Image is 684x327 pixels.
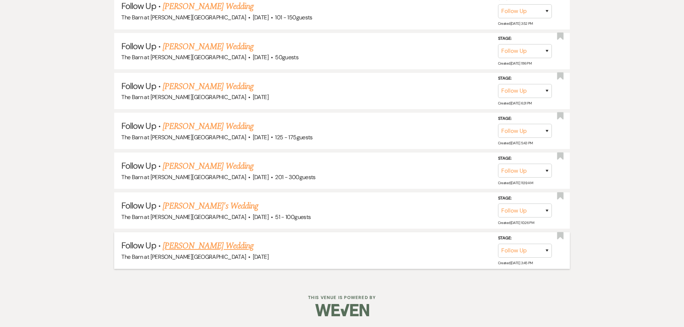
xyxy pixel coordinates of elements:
[498,234,552,242] label: Stage:
[275,14,312,21] span: 101 - 150 guests
[121,200,156,211] span: Follow Up
[275,53,298,61] span: 50 guests
[498,61,531,66] span: Created: [DATE] 11:16 PM
[253,93,269,101] span: [DATE]
[121,80,156,92] span: Follow Up
[253,253,269,261] span: [DATE]
[163,200,258,212] a: [PERSON_NAME]'s Wedding
[498,115,552,122] label: Stage:
[121,213,246,221] span: The Barn at [PERSON_NAME][GEOGRAPHIC_DATA]
[163,239,253,252] a: [PERSON_NAME] Wedding
[498,195,552,202] label: Stage:
[253,213,269,221] span: [DATE]
[498,261,533,265] span: Created: [DATE] 3:45 PM
[163,120,253,133] a: [PERSON_NAME] Wedding
[275,213,311,221] span: 51 - 100 guests
[498,21,533,25] span: Created: [DATE] 3:52 PM
[498,75,552,83] label: Stage:
[498,141,533,145] span: Created: [DATE] 5:43 PM
[121,134,246,141] span: The Barn at [PERSON_NAME][GEOGRAPHIC_DATA]
[253,53,269,61] span: [DATE]
[121,41,156,52] span: Follow Up
[163,40,253,53] a: [PERSON_NAME] Wedding
[253,134,269,141] span: [DATE]
[121,93,246,101] span: The Barn at [PERSON_NAME][GEOGRAPHIC_DATA]
[275,173,315,181] span: 201 - 300 guests
[121,160,156,171] span: Follow Up
[315,298,369,323] img: Weven Logo
[498,101,532,106] span: Created: [DATE] 6:31 PM
[121,120,156,131] span: Follow Up
[163,80,253,93] a: [PERSON_NAME] Wedding
[253,173,269,181] span: [DATE]
[121,14,246,21] span: The Barn at [PERSON_NAME][GEOGRAPHIC_DATA]
[121,253,246,261] span: The Barn at [PERSON_NAME][GEOGRAPHIC_DATA]
[498,155,552,163] label: Stage:
[253,14,269,21] span: [DATE]
[121,53,246,61] span: The Barn at [PERSON_NAME][GEOGRAPHIC_DATA]
[163,160,253,173] a: [PERSON_NAME] Wedding
[121,240,156,251] span: Follow Up
[498,220,534,225] span: Created: [DATE] 10:26 PM
[121,173,246,181] span: The Barn at [PERSON_NAME][GEOGRAPHIC_DATA]
[121,0,156,11] span: Follow Up
[275,134,312,141] span: 125 - 175 guests
[498,181,533,185] span: Created: [DATE] 11:39 AM
[498,35,552,43] label: Stage:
